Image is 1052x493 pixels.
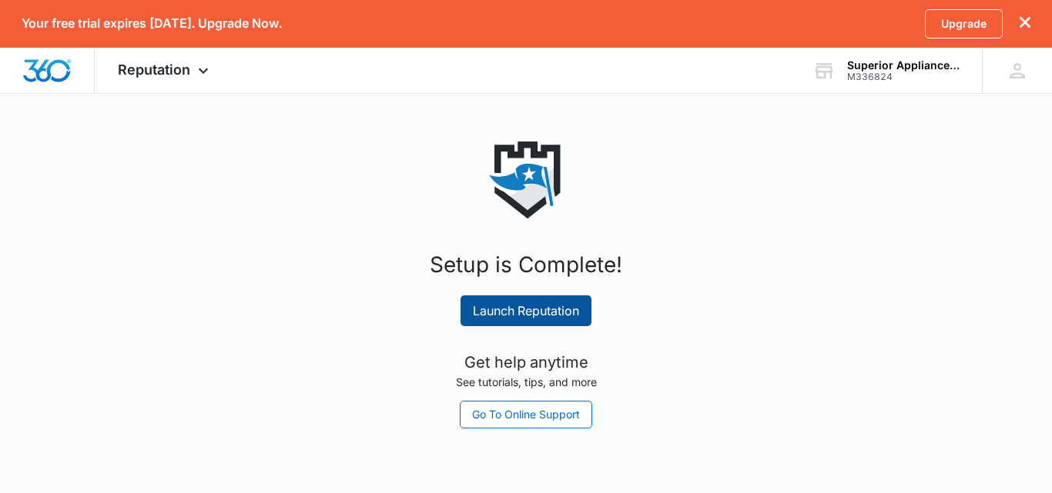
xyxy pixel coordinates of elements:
h5: Get help anytime [353,351,699,374]
img: reputation icon [487,142,565,218]
p: Your free trial expires [DATE]. Upgrade Now. [22,16,282,31]
p: See tutorials, tips, and more [353,374,699,390]
a: Launch Reputation [461,295,591,326]
a: Go To Online Support [460,401,592,428]
div: account name [847,59,960,72]
h1: Setup is Complete! [218,248,834,281]
button: dismiss this dialog [1020,16,1030,31]
div: Reputation [95,48,236,93]
div: account id [847,72,960,82]
span: Reputation [118,62,190,78]
a: Upgrade [925,9,1003,38]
